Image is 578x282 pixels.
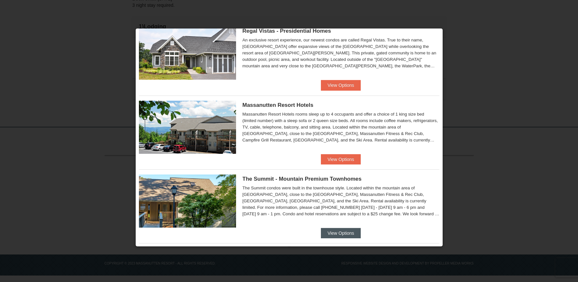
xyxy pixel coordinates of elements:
img: 19219034-1-0eee7e00.jpg [139,175,236,228]
span: Regal Vistas - Presidential Homes [243,28,331,34]
button: View Options [321,154,360,164]
img: 19218991-1-902409a9.jpg [139,27,236,80]
button: View Options [321,228,360,238]
button: View Options [321,80,360,90]
span: The Summit - Mountain Premium Townhomes [243,176,362,182]
div: Massanutten Resort Hotels rooms sleep up to 4 occupants and offer a choice of 1 king size bed (li... [243,111,439,143]
img: 19219026-1-e3b4ac8e.jpg [139,101,236,154]
div: An exclusive resort experience, our newest condos are called Regal Vistas. True to their name, [G... [243,37,439,69]
div: The Summit condos were built in the townhouse style. Located within the mountain area of [GEOGRAP... [243,185,439,217]
span: Massanutten Resort Hotels [243,102,313,108]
